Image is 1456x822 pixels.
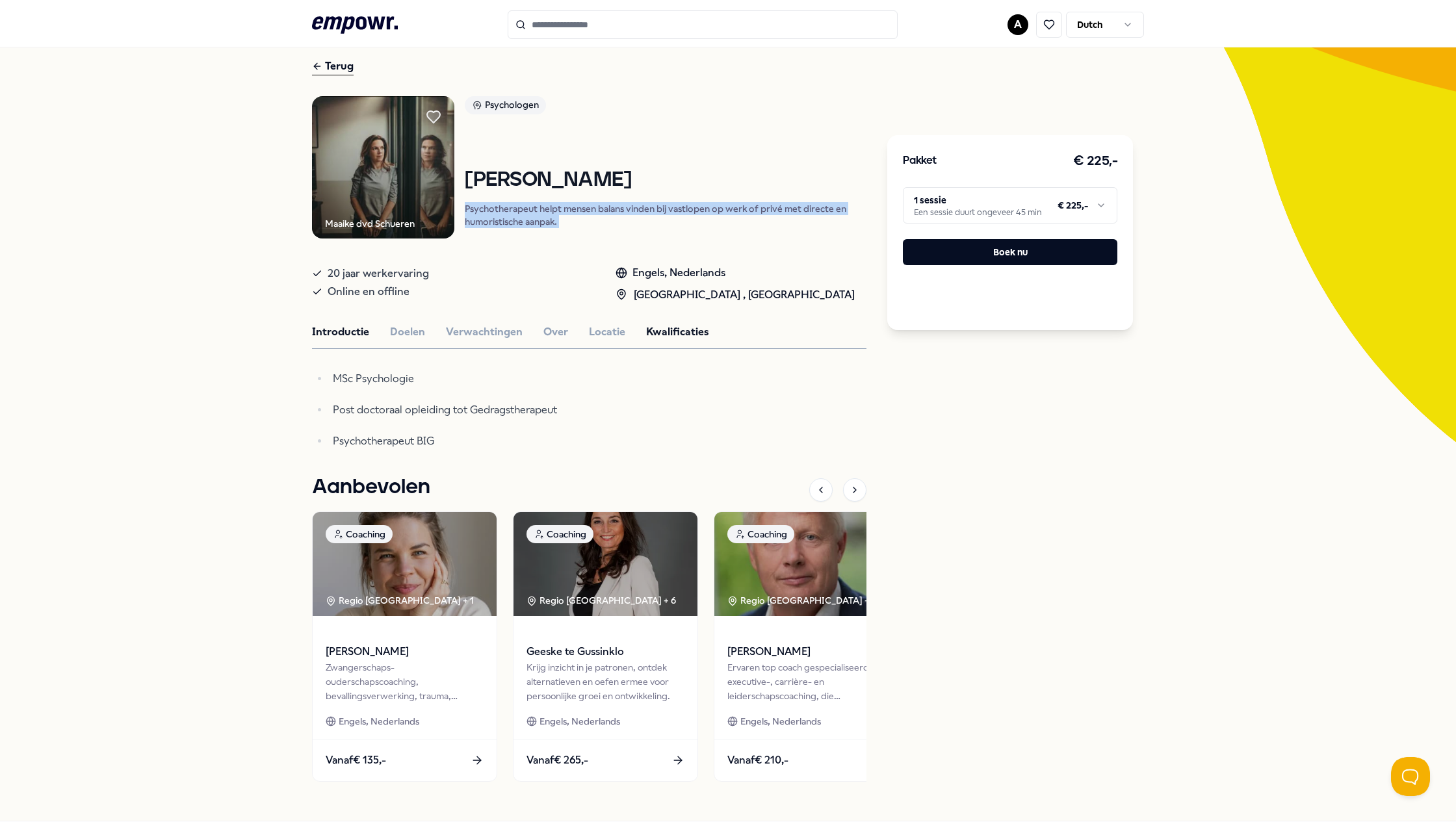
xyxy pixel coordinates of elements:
[526,593,676,608] div: Regio [GEOGRAPHIC_DATA] + 6
[312,471,430,504] h1: Aanbevolen
[543,324,568,340] button: Over
[328,283,409,301] span: Online en offline
[333,401,734,419] p: Post doctoraal opleiding tot Gedragstherapeut
[714,511,899,782] a: package imageCoachingRegio [GEOGRAPHIC_DATA] + 2[PERSON_NAME]Ervaren top coach gespecialiseerd in...
[465,96,866,119] a: Psychologen
[526,752,588,769] span: Vanaf € 265,-
[313,512,497,616] img: package image
[465,202,866,228] p: Psychotherapeut helpt mensen balans vinden bij vastlopen op werk of privé met directe en humorist...
[513,512,697,616] img: package image
[465,169,866,192] h1: [PERSON_NAME]
[526,643,684,660] span: Geeske te Gussinklo
[312,58,354,75] div: Terug
[727,752,788,769] span: Vanaf € 210,-
[727,593,877,608] div: Regio [GEOGRAPHIC_DATA] + 2
[326,593,474,608] div: Regio [GEOGRAPHIC_DATA] + 1
[727,660,885,704] div: Ervaren top coach gespecialiseerd in executive-, carrière- en leiderschapscoaching, die professio...
[465,96,546,114] div: Psychologen
[740,714,821,728] span: Engels, Nederlands
[526,660,684,704] div: Krijg inzicht in je patronen, ontdek alternatieven en oefen ermee voor persoonlijke groei en ontw...
[714,512,898,616] img: package image
[526,525,593,543] div: Coaching
[312,96,454,238] img: Product Image
[508,10,898,39] input: Search for products, categories or subcategories
[312,324,369,340] button: Introductie
[446,324,523,340] button: Verwachtingen
[326,660,484,704] div: Zwangerschaps- ouderschapscoaching, bevallingsverwerking, trauma, (prik)angst & stresscoaching.
[333,432,734,450] p: Psychotherapeut BIG
[589,324,625,340] button: Locatie
[333,370,734,388] p: MSc Psychologie
[339,714,419,728] span: Engels, Nederlands
[903,153,937,170] h3: Pakket
[616,264,855,281] div: Engels, Nederlands
[616,287,855,303] div: [GEOGRAPHIC_DATA] , [GEOGRAPHIC_DATA]
[727,643,885,660] span: [PERSON_NAME]
[646,324,709,340] button: Kwalificaties
[325,216,415,231] div: Maaike dvd Schueren
[1007,14,1028,35] button: A
[539,714,620,728] span: Engels, Nederlands
[328,264,429,283] span: 20 jaar werkervaring
[326,752,386,769] span: Vanaf € 135,-
[312,511,497,782] a: package imageCoachingRegio [GEOGRAPHIC_DATA] + 1[PERSON_NAME]Zwangerschaps- ouderschapscoaching, ...
[513,511,698,782] a: package imageCoachingRegio [GEOGRAPHIC_DATA] + 6Geeske te GussinkloKrijg inzicht in je patronen, ...
[390,324,425,340] button: Doelen
[903,239,1117,265] button: Boek nu
[727,525,794,543] div: Coaching
[326,643,484,660] span: [PERSON_NAME]
[1391,757,1430,796] iframe: Help Scout Beacon - Open
[1073,151,1118,172] h3: € 225,-
[326,525,393,543] div: Coaching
